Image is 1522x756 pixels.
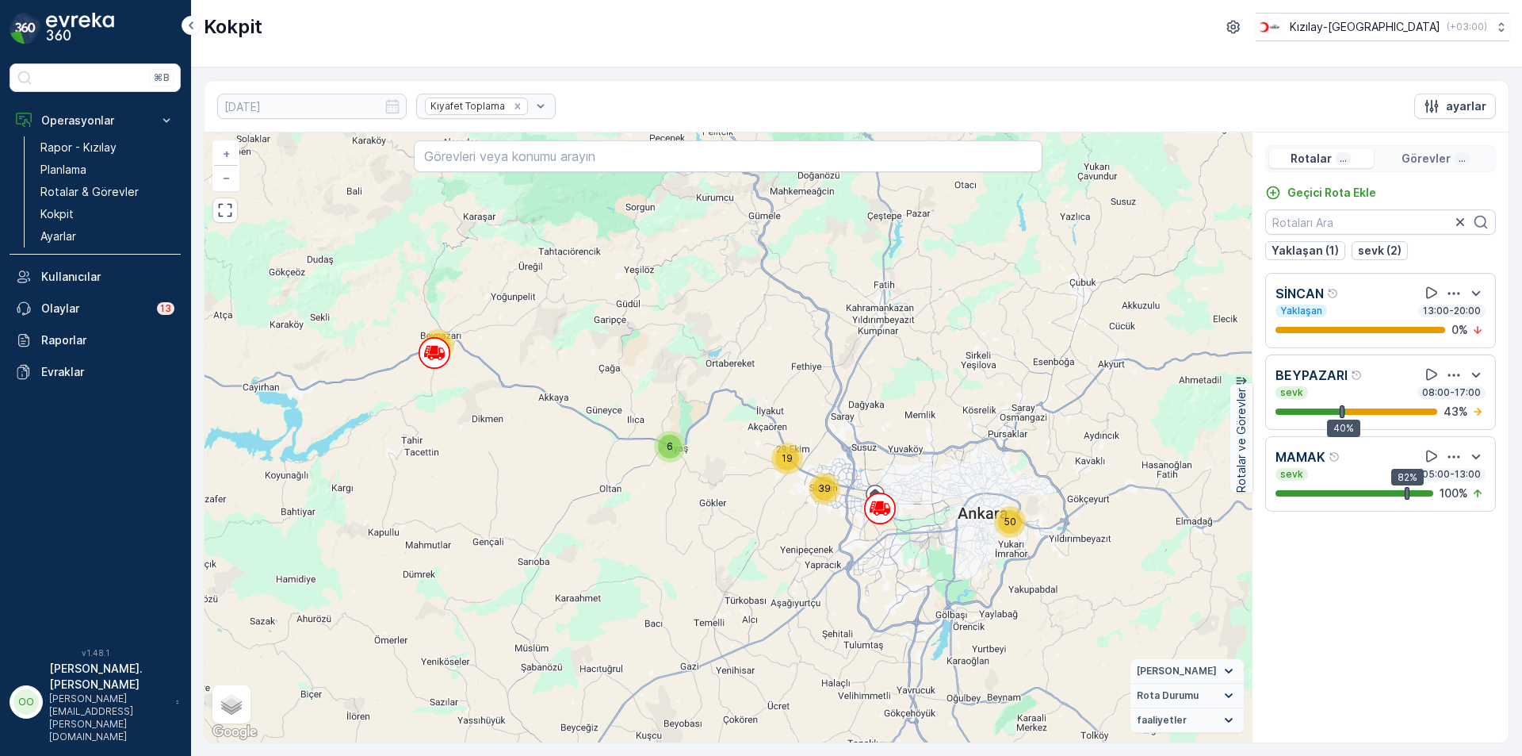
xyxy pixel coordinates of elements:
p: sevk (2) [1358,243,1402,259]
input: dd/mm/yyyy [217,94,407,119]
span: 19 [782,452,793,464]
a: Geçici Rota Ekle [1265,185,1376,201]
img: logo_dark-DEwI_e13.png [46,13,114,44]
button: ayarlar [1414,94,1496,119]
div: 6 [654,431,686,462]
p: Görevler [1402,151,1451,167]
a: Raporlar [10,324,181,356]
p: 08:00-17:00 [1421,386,1482,399]
span: Rota Durumu [1137,689,1199,702]
span: − [223,171,231,184]
summary: Rota Durumu [1130,684,1244,708]
p: ... [1457,152,1467,165]
p: Olaylar [41,301,147,317]
p: Kokpit [40,206,74,222]
button: sevk (2) [1352,241,1408,260]
button: OO[PERSON_NAME].[PERSON_NAME][PERSON_NAME][EMAIL_ADDRESS][PERSON_NAME][DOMAIN_NAME] [10,661,181,743]
p: MAMAK [1275,447,1325,466]
a: Rapor - Kızılay [34,136,181,159]
div: 45 [423,329,454,361]
p: sevk [1279,386,1305,399]
span: faaliyetler [1137,714,1187,727]
p: Yaklaşan [1279,305,1324,317]
span: [PERSON_NAME] [1137,665,1217,677]
summary: faaliyetler [1130,708,1244,733]
a: Evraklar [10,356,181,388]
p: [PERSON_NAME].[PERSON_NAME] [49,661,168,693]
a: Kullanıcılar [10,261,181,293]
span: 50 [1004,516,1016,528]
span: + [223,147,230,160]
a: Olaylar13 [10,293,181,324]
a: Yakınlaştır [214,142,238,166]
span: 39 [818,482,831,494]
button: Kızılay-[GEOGRAPHIC_DATA](+03:00) [1256,13,1509,41]
a: Uzaklaştır [214,166,238,190]
a: Planlama [34,159,181,181]
p: Kızılay-[GEOGRAPHIC_DATA] [1290,19,1440,35]
p: 100 % [1440,485,1468,501]
a: Ayarlar [34,225,181,248]
img: Google [208,722,261,743]
p: Planlama [40,162,86,178]
p: Rapor - Kızılay [40,140,117,155]
p: ... [1338,152,1348,165]
img: k%C4%B1z%C4%B1lay.png [1256,18,1283,36]
a: Bu bölgeyi Google Haritalar'da açın (yeni pencerede açılır) [208,722,261,743]
span: v 1.48.1 [10,648,181,658]
span: 6 [667,440,673,452]
div: 50 [994,506,1026,538]
p: SİNCAN [1275,284,1324,303]
input: Görevleri veya konumu arayın [414,140,1042,172]
input: Rotaları Ara [1265,209,1496,235]
p: Rotalar ve Görevler [1233,388,1249,493]
p: ( +03:00 ) [1447,21,1487,33]
p: Rotalar [1291,151,1332,167]
a: Kokpit [34,203,181,225]
div: 39 [809,473,840,505]
button: Yaklaşan (1) [1265,241,1345,260]
p: Yaklaşan (1) [1272,243,1339,259]
p: [PERSON_NAME][EMAIL_ADDRESS][PERSON_NAME][DOMAIN_NAME] [49,693,168,743]
p: Ayarlar [40,228,76,244]
p: 05:00-13:00 [1421,468,1482,481]
p: 43 % [1444,404,1468,420]
p: Evraklar [41,364,174,380]
p: ayarlar [1446,98,1486,114]
button: Operasyonlar [10,105,181,136]
div: OO [13,689,39,715]
p: 13:00-20:00 [1421,305,1482,317]
p: Geçici Rota Ekle [1287,185,1376,201]
img: logo [10,13,41,44]
p: Kullanıcılar [41,269,174,285]
div: 19 [771,443,803,474]
div: Yardım Araç İkonu [1351,369,1363,382]
div: 82% [1391,469,1424,486]
p: BEYPAZARI [1275,366,1348,385]
p: 0 % [1451,322,1468,338]
div: 40% [1327,420,1360,437]
p: ⌘B [154,71,170,84]
p: Rotalar & Görevler [40,184,139,200]
p: Raporlar [41,332,174,348]
a: Rotalar & Görevler [34,181,181,203]
p: Operasyonlar [41,113,149,129]
summary: [PERSON_NAME] [1130,659,1244,684]
a: Layers [214,687,249,722]
p: Kokpit [204,14,262,40]
div: Yardım Araç İkonu [1329,451,1341,463]
div: Yardım Araç İkonu [1327,287,1340,300]
p: sevk [1279,468,1305,481]
p: 13 [160,302,171,315]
